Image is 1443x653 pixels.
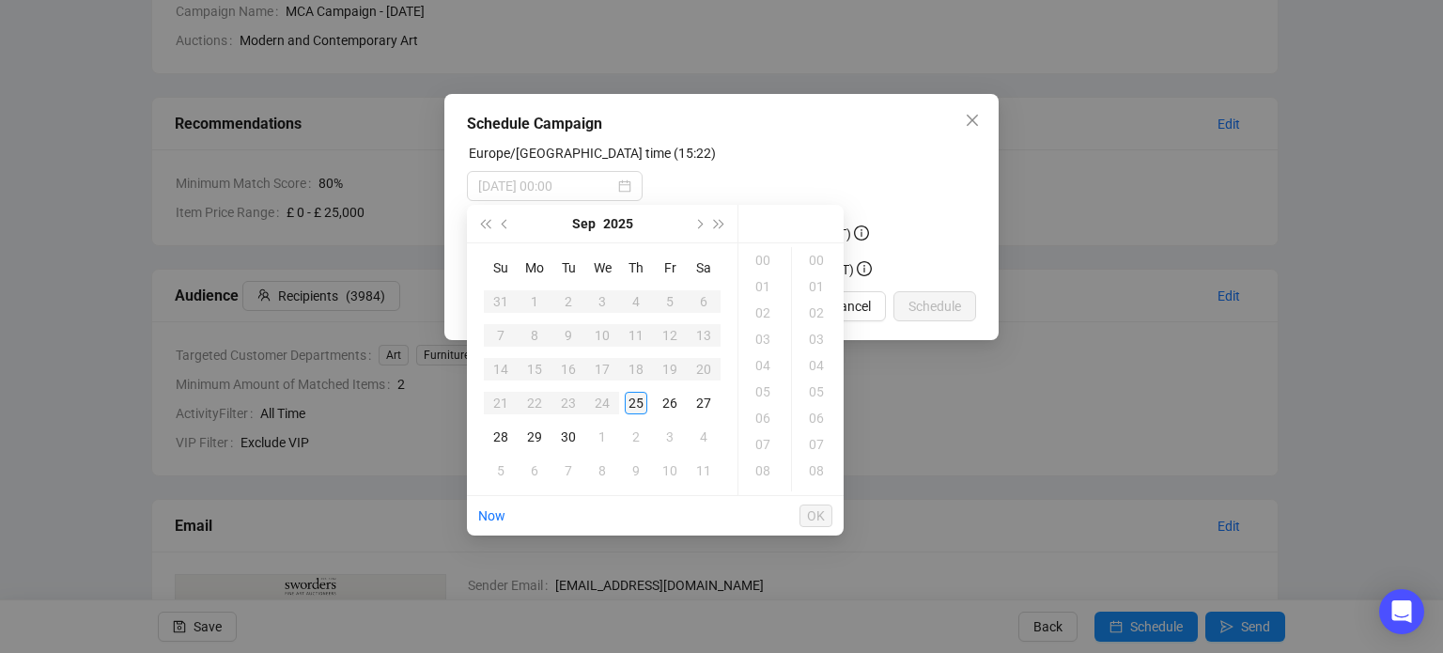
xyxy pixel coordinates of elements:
div: 22 [523,392,546,414]
div: 2 [557,290,580,313]
td: 2025-09-21 [484,386,518,420]
div: 24 [591,392,613,414]
div: 29 [523,426,546,448]
button: Cancel [816,291,886,321]
td: 2025-09-12 [653,319,687,352]
div: 04 [796,352,841,379]
label: Europe/London time (15:22) [469,146,716,161]
div: 11 [692,459,715,482]
td: 2025-09-10 [585,319,619,352]
div: 6 [692,290,715,313]
div: 2 [625,426,647,448]
div: 06 [796,405,841,431]
div: 14 [489,358,512,381]
div: 09 [796,484,841,510]
td: 2025-09-06 [687,285,721,319]
td: 2025-09-16 [551,352,585,386]
div: 02 [796,300,841,326]
button: Last year (Control + left) [474,205,495,242]
td: 2025-09-18 [619,352,653,386]
div: 15 [523,358,546,381]
div: 04 [742,352,787,379]
div: 9 [557,324,580,347]
div: 01 [742,273,787,300]
div: 03 [742,326,787,352]
td: 2025-09-13 [687,319,721,352]
div: 21 [489,392,512,414]
div: 03 [796,326,841,352]
div: 10 [659,459,681,482]
div: 05 [742,379,787,405]
div: 00 [796,247,841,273]
td: 2025-09-24 [585,386,619,420]
td: 2025-09-28 [484,420,518,454]
td: 2025-09-29 [518,420,551,454]
div: 1 [591,426,613,448]
div: 3 [659,426,681,448]
th: Fr [653,251,687,285]
td: 2025-09-09 [551,319,585,352]
td: 2025-09-23 [551,386,585,420]
div: 3 [591,290,613,313]
button: Choose a year [603,205,633,242]
div: 07 [796,431,841,458]
div: 18 [625,358,647,381]
div: 12 [659,324,681,347]
td: 2025-09-25 [619,386,653,420]
td: 2025-09-30 [551,420,585,454]
div: 31 [489,290,512,313]
button: Choose a month [572,205,596,242]
td: 2025-10-02 [619,420,653,454]
td: 2025-09-27 [687,386,721,420]
div: 5 [489,459,512,482]
td: 2025-10-10 [653,454,687,488]
a: Now [478,508,505,523]
div: 7 [489,324,512,347]
td: 2025-10-08 [585,454,619,488]
td: 2025-09-15 [518,352,551,386]
span: info-circle [854,225,869,241]
button: Schedule [893,291,976,321]
div: 20 [692,358,715,381]
div: 7 [557,459,580,482]
td: 2025-08-31 [484,285,518,319]
td: 2025-09-08 [518,319,551,352]
div: 28 [489,426,512,448]
div: 5 [659,290,681,313]
button: Close [957,105,987,135]
th: Sa [687,251,721,285]
th: Su [484,251,518,285]
button: Next month (PageDown) [688,205,708,242]
th: Tu [551,251,585,285]
div: 10 [591,324,613,347]
div: 11 [625,324,647,347]
span: close [965,113,980,128]
div: 06 [742,405,787,431]
div: 6 [523,459,546,482]
td: 2025-09-14 [484,352,518,386]
div: 08 [742,458,787,484]
div: 1 [523,290,546,313]
td: 2025-10-04 [687,420,721,454]
td: 2025-09-17 [585,352,619,386]
div: 02 [742,300,787,326]
th: Th [619,251,653,285]
td: 2025-10-01 [585,420,619,454]
div: 00 [742,247,787,273]
div: 16 [557,358,580,381]
div: 9 [625,459,647,482]
div: 26 [659,392,681,414]
td: 2025-09-07 [484,319,518,352]
td: 2025-10-09 [619,454,653,488]
td: 2025-10-11 [687,454,721,488]
div: 23 [557,392,580,414]
td: 2025-09-04 [619,285,653,319]
td: 2025-09-05 [653,285,687,319]
td: 2025-10-06 [518,454,551,488]
th: We [585,251,619,285]
div: 27 [692,392,715,414]
div: 01 [796,273,841,300]
td: 2025-09-20 [687,352,721,386]
div: 08 [796,458,841,484]
td: 2025-09-01 [518,285,551,319]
